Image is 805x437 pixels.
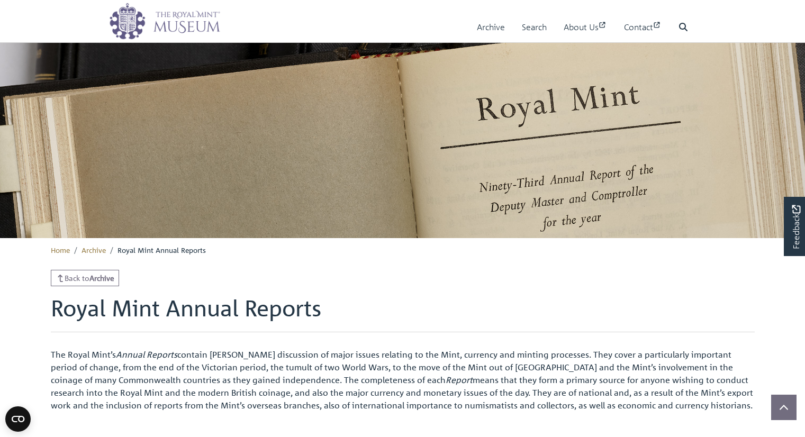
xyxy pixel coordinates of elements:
button: Open CMP widget [5,406,31,432]
a: Would you like to provide feedback? [784,197,805,256]
img: logo_wide.png [109,3,220,40]
p: The Royal Mint’s contain [PERSON_NAME] discussion of major issues relating to the Mint, currency ... [51,348,755,412]
a: Archive [477,12,505,42]
strong: Archive [89,273,114,283]
span: Royal Mint Annual Reports [117,245,206,254]
a: About Us [564,12,607,42]
span: Feedback [790,205,802,249]
a: Back toArchive [51,270,120,286]
a: Home [51,245,70,254]
a: Archive [82,245,106,254]
em: Report [446,375,473,385]
h1: Royal Mint Annual Reports [51,295,755,332]
em: Annual Reports [116,349,177,360]
a: Contact [624,12,662,42]
a: Search [522,12,547,42]
button: Scroll to top [771,395,797,420]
